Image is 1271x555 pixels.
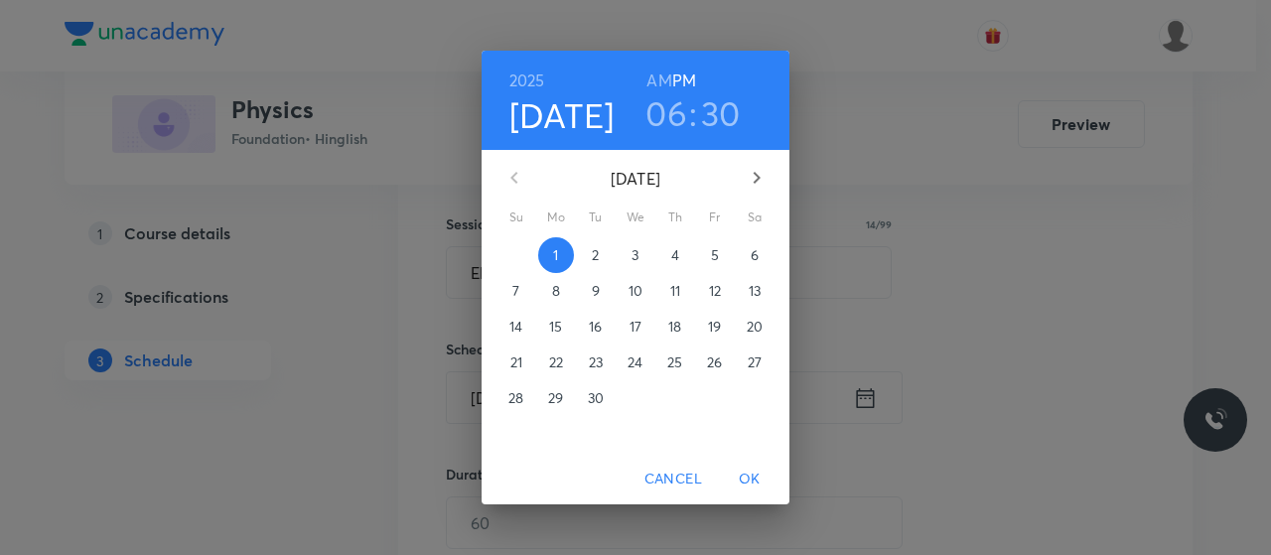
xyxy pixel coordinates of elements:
button: 17 [618,309,653,345]
button: 19 [697,309,733,345]
button: OK [718,461,781,497]
p: 27 [748,352,762,372]
p: 2 [592,245,599,265]
button: 10 [618,273,653,309]
p: 12 [709,281,721,301]
h3: : [689,92,697,134]
p: 7 [512,281,519,301]
button: 1 [538,237,574,273]
span: Cancel [644,467,702,491]
button: 2025 [509,67,545,94]
button: 21 [498,345,534,380]
p: 9 [592,281,600,301]
button: 22 [538,345,574,380]
p: 26 [707,352,722,372]
span: OK [726,467,774,491]
p: 24 [628,352,642,372]
button: 24 [618,345,653,380]
button: Cancel [636,461,710,497]
p: 15 [549,317,562,337]
p: 30 [588,388,604,408]
button: 18 [657,309,693,345]
button: 15 [538,309,574,345]
p: 3 [632,245,638,265]
p: 28 [508,388,523,408]
span: Su [498,208,534,227]
button: 30 [578,380,614,416]
button: 5 [697,237,733,273]
button: 30 [701,92,741,134]
p: 22 [549,352,563,372]
button: AM [646,67,671,94]
button: 06 [645,92,687,134]
span: Fr [697,208,733,227]
button: 4 [657,237,693,273]
button: 3 [618,237,653,273]
p: 11 [670,281,680,301]
span: Sa [737,208,773,227]
button: 9 [578,273,614,309]
p: 19 [708,317,721,337]
button: 6 [737,237,773,273]
p: 20 [747,317,763,337]
p: 21 [510,352,522,372]
p: 8 [552,281,560,301]
button: 7 [498,273,534,309]
p: 13 [749,281,761,301]
p: 4 [671,245,679,265]
p: 10 [629,281,642,301]
button: 12 [697,273,733,309]
span: Th [657,208,693,227]
p: 6 [751,245,759,265]
span: Mo [538,208,574,227]
p: 18 [668,317,681,337]
p: 1 [553,245,558,265]
p: 23 [589,352,603,372]
span: We [618,208,653,227]
button: 13 [737,273,773,309]
p: 16 [589,317,602,337]
button: 20 [737,309,773,345]
button: 11 [657,273,693,309]
button: 29 [538,380,574,416]
p: 17 [630,317,641,337]
button: 23 [578,345,614,380]
p: 25 [667,352,682,372]
button: 28 [498,380,534,416]
button: 2 [578,237,614,273]
button: [DATE] [509,94,615,136]
button: 16 [578,309,614,345]
button: 27 [737,345,773,380]
p: 14 [509,317,522,337]
button: 14 [498,309,534,345]
button: PM [672,67,696,94]
p: 5 [711,245,719,265]
button: 25 [657,345,693,380]
p: 29 [548,388,563,408]
button: 26 [697,345,733,380]
button: 8 [538,273,574,309]
p: [DATE] [538,167,733,191]
span: Tu [578,208,614,227]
